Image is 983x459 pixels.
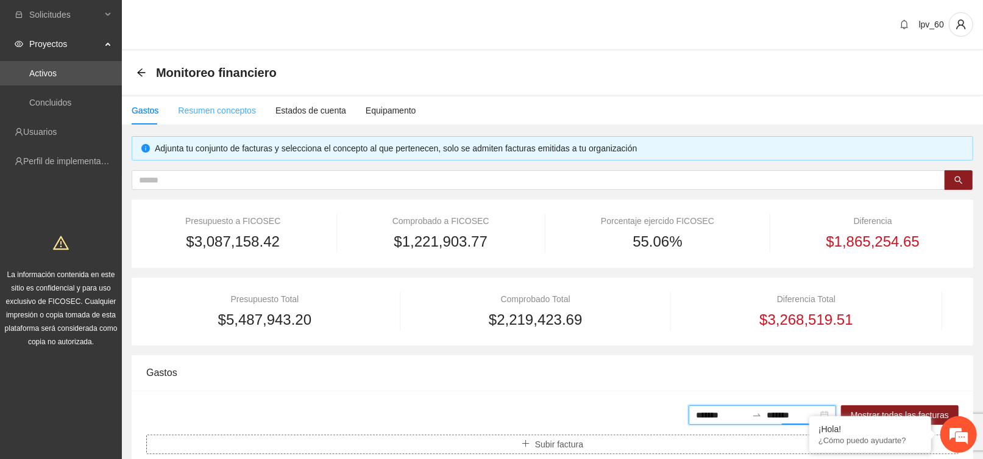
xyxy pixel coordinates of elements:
[417,292,654,306] div: Comprobado Total
[841,405,959,425] button: Mostrar todas las facturas
[29,32,101,56] span: Proyectos
[137,68,146,78] span: arrow-left
[818,436,922,445] p: ¿Cómo puedo ayudarte?
[535,438,583,451] span: Subir factura
[919,20,944,29] span: lpv_60
[752,410,762,420] span: to
[15,40,23,48] span: eye
[366,104,416,117] div: Equipamento
[63,62,205,78] div: Chatee con nosotros ahora
[141,144,150,153] span: info-circle
[787,214,959,228] div: Diferencia
[275,104,346,117] div: Estados de cuenta
[954,176,963,186] span: search
[218,308,311,331] span: $5,487,943.20
[178,104,256,117] div: Resumen conceptos
[132,104,158,117] div: Gastos
[826,230,920,253] span: $1,865,254.65
[23,156,118,166] a: Perfil de implementadora
[29,2,101,27] span: Solicitudes
[394,230,487,253] span: $1,221,903.77
[186,230,279,253] span: $3,087,158.42
[851,408,949,422] span: Mostrar todas las facturas
[29,68,57,78] a: Activos
[895,15,914,34] button: bell
[146,292,383,306] div: Presupuesto Total
[53,235,69,251] span: warning
[949,19,973,30] span: user
[818,424,922,434] div: ¡Hola!
[522,439,530,449] span: plus
[949,12,973,37] button: user
[15,10,23,19] span: inbox
[137,68,146,78] div: Back
[23,127,57,137] a: Usuarios
[752,410,762,420] span: swap-right
[146,355,959,390] div: Gastos
[146,214,319,228] div: Presupuesto a FICOSEC
[5,270,118,346] span: La información contenida en este sitio es confidencial y para uso exclusivo de FICOSEC. Cualquier...
[562,214,753,228] div: Porcentaje ejercido FICOSEC
[895,20,914,29] span: bell
[155,142,963,155] div: Adjunta tu conjunto de facturas y selecciona el concepto al que pertenecen, solo se admiten factu...
[71,163,168,286] span: Estamos en línea.
[156,63,277,82] span: Monitoreo financiero
[945,170,973,190] button: search
[688,292,925,306] div: Diferencia Total
[29,98,71,107] a: Concluidos
[200,6,229,35] div: Minimizar ventana de chat en vivo
[633,230,682,253] span: 55.06%
[146,435,959,454] button: plusSubir factura
[759,308,853,331] span: $3,268,519.51
[353,214,528,228] div: Comprobado a FICOSEC
[6,333,232,376] textarea: Escriba su mensaje y pulse “Intro”
[489,308,582,331] span: $2,219,423.69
